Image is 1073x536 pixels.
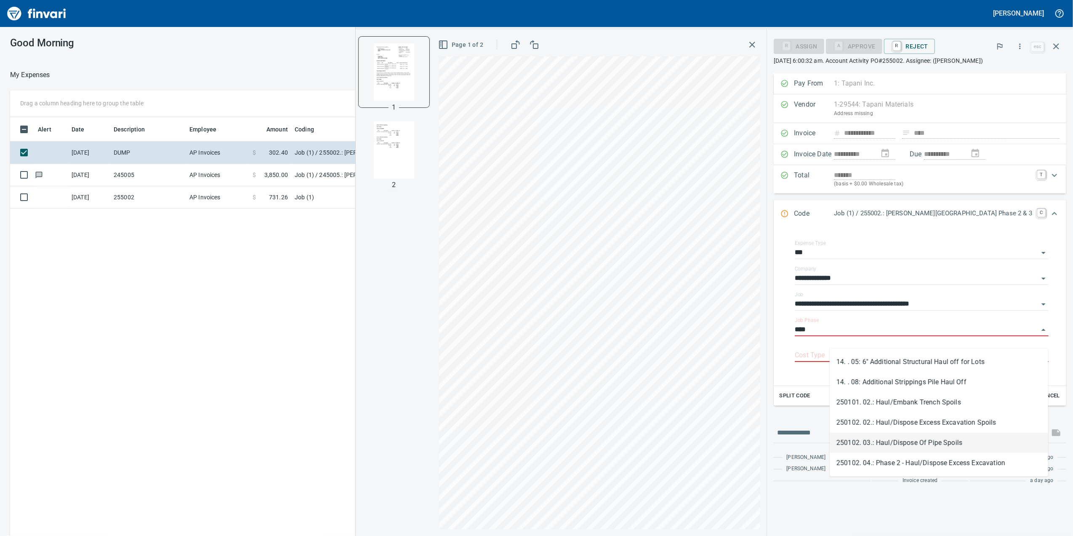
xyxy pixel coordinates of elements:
button: [PERSON_NAME] [991,7,1046,20]
h5: [PERSON_NAME] [993,9,1044,18]
button: Open [1038,298,1049,310]
button: Cancel [1036,389,1063,402]
label: Company [795,266,817,271]
div: Expand [774,165,1066,193]
td: Job (1) / 245005.: [PERSON_NAME][GEOGRAPHIC_DATA] / 2062. 07.: Hydroseeding (TU) / 4: Subcontractors [291,164,502,186]
button: Flag [990,37,1009,56]
span: a day ago [1030,477,1054,485]
span: Coding [295,124,314,134]
span: Page 1 of 2 [440,40,483,50]
button: Open [1038,247,1049,259]
td: 255002 [110,186,186,209]
button: Page 1 of 2 [437,37,487,53]
span: Reject [891,39,928,54]
button: More [1011,37,1029,56]
label: Job [795,292,804,297]
p: Drag a column heading here to group the table [20,99,144,107]
button: Open [1038,273,1049,284]
div: Expand [774,228,1066,406]
img: Page 2 [365,121,423,179]
td: DUMP [110,142,186,164]
span: $ [253,171,256,179]
span: [PERSON_NAME] [786,453,825,462]
span: Has messages [35,172,43,177]
td: 245005 [110,164,186,186]
div: Expand [774,200,1066,228]
span: 302.40 [269,148,288,157]
span: Cancel [1038,391,1061,401]
td: AP Invoices [186,142,249,164]
span: $ [253,193,256,201]
a: R [893,41,901,51]
li: 250102. 04.: Phase 2 - Haul/Dispose Excess Excavation [830,453,1048,473]
a: T [1037,170,1046,179]
h3: Good Morning [10,37,277,49]
span: Date [72,124,96,134]
span: Employee [189,124,227,134]
td: Job (1) / 255002.: [PERSON_NAME][GEOGRAPHIC_DATA] Phase 2 & 3 [291,142,502,164]
span: Date [72,124,85,134]
span: This records your message into the invoice and notifies anyone mentioned [1046,423,1066,443]
li: 14. . 05: 6" Additional Structural Haul off for Lots [830,352,1048,372]
p: 2 [392,180,396,190]
td: [DATE] [68,164,110,186]
p: [DATE] 6:00:32 am. Account Activity PO#255002. Assignee: ([PERSON_NAME]) [774,56,1066,65]
p: Job (1) / 255002.: [PERSON_NAME][GEOGRAPHIC_DATA] Phase 2 & 3 [834,209,1032,218]
a: esc [1031,42,1044,51]
span: 731.26 [269,193,288,201]
td: [DATE] [68,142,110,164]
div: Assign [774,42,824,49]
nav: breadcrumb [10,70,50,80]
label: Job Phase [795,318,819,323]
img: Page 1 [365,43,423,101]
li: 250101. 02.: Haul/Embank Trench Spoils [830,392,1048,413]
img: Finvari [5,3,68,24]
span: $ [253,148,256,157]
span: Employee [189,124,216,134]
td: AP Invoices [186,164,249,186]
span: Alert [38,124,62,134]
li: 250102. 03.: Haul/Dispose Of Pipe Spoils [830,433,1048,453]
p: Total [794,170,834,188]
span: 3,850.00 [264,171,288,179]
p: 1 [392,102,396,113]
button: Split Code [777,389,812,402]
li: 250102. 02.: Haul/Dispose Excess Excavation Spoils [830,413,1048,433]
span: Amount [266,124,288,134]
span: Close invoice [1029,36,1066,56]
td: AP Invoices [186,186,249,209]
div: Job Phase required [826,42,882,49]
p: Code [794,209,834,220]
p: My Expenses [10,70,50,80]
span: Coding [295,124,325,134]
button: Close [1038,324,1049,336]
p: (basis + $0.00 Wholesale tax) [834,180,1032,188]
td: [DATE] [68,186,110,209]
span: Invoice created [903,477,938,485]
button: RReject [884,39,935,54]
span: [PERSON_NAME] [786,465,825,473]
td: Job (1) [291,186,502,209]
span: Description [114,124,156,134]
label: Expense Type [795,241,826,246]
span: Amount [256,124,288,134]
a: C [1037,209,1046,217]
span: Split Code [779,391,810,401]
span: Alert [38,124,51,134]
li: 14. . 08: Additional Strippings Pile Haul Off [830,372,1048,392]
span: Description [114,124,145,134]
